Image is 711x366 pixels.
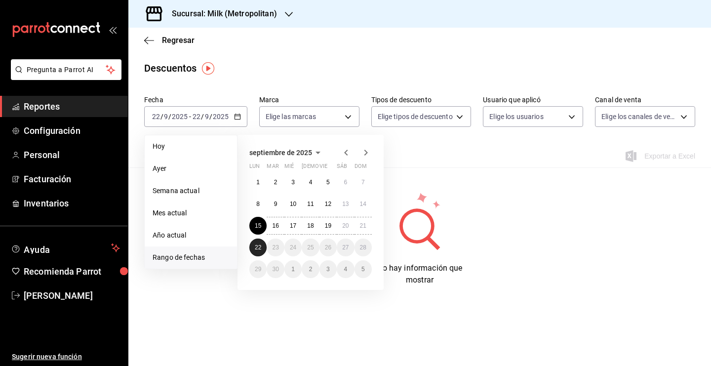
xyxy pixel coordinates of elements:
[291,266,295,273] abbr: 1 de octubre de 2025
[267,173,284,191] button: 2 de septiembre de 2025
[307,244,314,251] abbr: 25 de septiembre de 2025
[209,113,212,121] span: /
[307,222,314,229] abbr: 18 de septiembre de 2025
[360,222,366,229] abbr: 21 de septiembre de 2025
[489,112,543,122] span: Elige los usuarios
[212,113,229,121] input: ----
[337,195,354,213] button: 13 de septiembre de 2025
[355,173,372,191] button: 7 de septiembre de 2025
[360,244,366,251] abbr: 28 de septiembre de 2025
[153,208,229,218] span: Mes actual
[319,260,337,278] button: 3 de octubre de 2025
[601,112,677,122] span: Elige los canales de venta
[325,201,331,207] abbr: 12 de septiembre de 2025
[24,242,107,254] span: Ayuda
[162,36,195,45] span: Regresar
[272,222,278,229] abbr: 16 de septiembre de 2025
[355,163,367,173] abbr: domingo
[259,96,359,103] label: Marca
[274,179,277,186] abbr: 2 de septiembre de 2025
[249,195,267,213] button: 8 de septiembre de 2025
[153,141,229,152] span: Hoy
[249,163,260,173] abbr: lunes
[319,239,337,256] button: 26 de septiembre de 2025
[267,163,278,173] abbr: martes
[325,244,331,251] abbr: 26 de septiembre de 2025
[267,217,284,235] button: 16 de septiembre de 2025
[319,163,327,173] abbr: viernes
[302,173,319,191] button: 4 de septiembre de 2025
[249,239,267,256] button: 22 de septiembre de 2025
[249,147,324,159] button: septiembre de 2025
[344,179,347,186] abbr: 6 de septiembre de 2025
[153,186,229,196] span: Semana actual
[290,201,296,207] abbr: 10 de septiembre de 2025
[342,244,349,251] abbr: 27 de septiembre de 2025
[284,217,302,235] button: 17 de septiembre de 2025
[284,173,302,191] button: 3 de septiembre de 2025
[337,173,354,191] button: 6 de septiembre de 2025
[355,239,372,256] button: 28 de septiembre de 2025
[267,239,284,256] button: 23 de septiembre de 2025
[319,173,337,191] button: 5 de septiembre de 2025
[153,230,229,241] span: Año actual
[24,289,120,302] span: [PERSON_NAME]
[109,26,117,34] button: open_drawer_menu
[291,179,295,186] abbr: 3 de septiembre de 2025
[337,260,354,278] button: 4 de octubre de 2025
[201,113,204,121] span: /
[255,222,261,229] abbr: 15 de septiembre de 2025
[361,266,365,273] abbr: 5 de octubre de 2025
[153,163,229,174] span: Ayer
[325,222,331,229] abbr: 19 de septiembre de 2025
[272,244,278,251] abbr: 23 de septiembre de 2025
[319,217,337,235] button: 19 de septiembre de 2025
[319,195,337,213] button: 12 de septiembre de 2025
[344,266,347,273] abbr: 4 de octubre de 2025
[12,352,120,362] span: Sugerir nueva función
[595,96,695,103] label: Canal de venta
[309,179,313,186] abbr: 4 de septiembre de 2025
[249,217,267,235] button: 15 de septiembre de 2025
[290,222,296,229] abbr: 17 de septiembre de 2025
[267,260,284,278] button: 30 de septiembre de 2025
[24,265,120,278] span: Recomienda Parrot
[355,195,372,213] button: 14 de septiembre de 2025
[302,195,319,213] button: 11 de septiembre de 2025
[337,239,354,256] button: 27 de septiembre de 2025
[266,112,316,122] span: Elige las marcas
[11,59,121,80] button: Pregunta a Parrot AI
[202,62,214,75] img: Tooltip marker
[326,179,330,186] abbr: 5 de septiembre de 2025
[371,96,472,103] label: Tipos de descuento
[164,8,277,20] h3: Sucursal: Milk (Metropolitan)
[144,96,247,103] label: Fecha
[284,195,302,213] button: 10 de septiembre de 2025
[302,239,319,256] button: 25 de septiembre de 2025
[168,113,171,121] span: /
[24,124,120,137] span: Configuración
[342,222,349,229] abbr: 20 de septiembre de 2025
[204,113,209,121] input: --
[152,113,160,121] input: --
[255,266,261,273] abbr: 29 de septiembre de 2025
[284,239,302,256] button: 24 de septiembre de 2025
[249,260,267,278] button: 29 de septiembre de 2025
[274,201,277,207] abbr: 9 de septiembre de 2025
[267,195,284,213] button: 9 de septiembre de 2025
[361,179,365,186] abbr: 7 de septiembre de 2025
[290,244,296,251] abbr: 24 de septiembre de 2025
[192,113,201,121] input: --
[24,100,120,113] span: Reportes
[309,266,313,273] abbr: 2 de octubre de 2025
[483,96,583,103] label: Usuario que aplicó
[302,163,360,173] abbr: jueves
[24,148,120,162] span: Personal
[255,244,261,251] abbr: 22 de septiembre de 2025
[284,260,302,278] button: 1 de octubre de 2025
[377,263,463,285] span: No hay información que mostrar
[27,65,106,75] span: Pregunta a Parrot AI
[24,172,120,186] span: Facturación
[355,260,372,278] button: 5 de octubre de 2025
